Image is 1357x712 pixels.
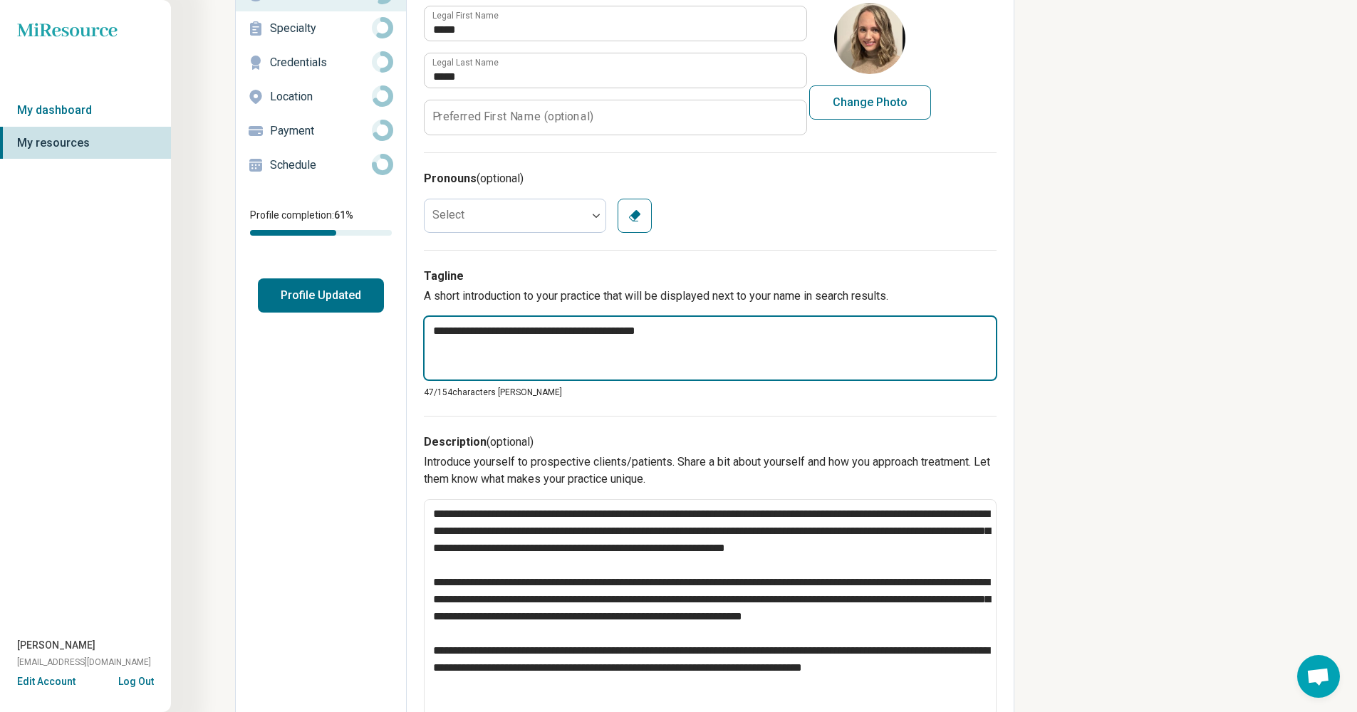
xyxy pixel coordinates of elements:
div: Profile completion [250,230,392,236]
h3: Description [424,434,997,451]
a: Credentials [236,46,406,80]
label: Legal First Name [432,11,499,20]
p: Location [270,88,372,105]
a: Payment [236,114,406,148]
p: Schedule [270,157,372,174]
img: avatar image [834,3,905,74]
span: [EMAIL_ADDRESS][DOMAIN_NAME] [17,656,151,669]
a: Location [236,80,406,114]
p: Introduce yourself to prospective clients/patients. Share a bit about yourself and how you approa... [424,454,997,488]
a: Schedule [236,148,406,182]
p: Credentials [270,54,372,71]
p: Specialty [270,20,372,37]
div: Profile completion: [236,199,406,244]
h3: Pronouns [424,170,997,187]
button: Change Photo [809,85,931,120]
span: (optional) [487,435,534,449]
span: [PERSON_NAME] [17,638,95,653]
button: Log Out [118,674,154,686]
label: Preferred First Name (optional) [432,111,593,122]
div: Open chat [1297,655,1340,698]
button: Profile Updated [258,278,384,313]
button: Edit Account [17,674,76,689]
p: Payment [270,122,372,140]
p: 47/ 154 characters [PERSON_NAME] [424,386,997,399]
span: (optional) [477,172,524,185]
p: A short introduction to your practice that will be displayed next to your name in search results. [424,288,997,305]
a: Specialty [236,11,406,46]
label: Legal Last Name [432,58,499,67]
label: Select [432,208,464,221]
h3: Tagline [424,268,997,285]
span: 61 % [334,209,353,221]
